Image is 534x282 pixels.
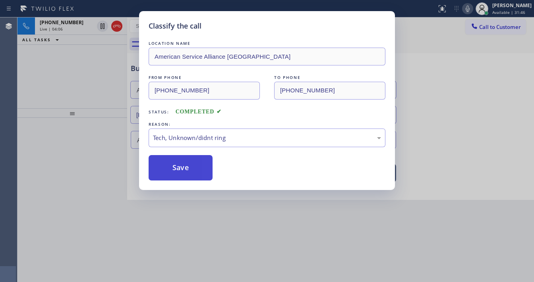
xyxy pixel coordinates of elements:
input: To phone [274,82,385,100]
h5: Classify the call [149,21,201,31]
div: LOCATION NAME [149,39,385,48]
span: Status: [149,109,169,115]
div: TO PHONE [274,73,385,82]
div: FROM PHONE [149,73,260,82]
button: Save [149,155,213,180]
div: REASON: [149,120,385,129]
span: COMPLETED [176,109,222,115]
input: From phone [149,82,260,100]
div: Tech, Unknown/didnt ring [153,133,381,142]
